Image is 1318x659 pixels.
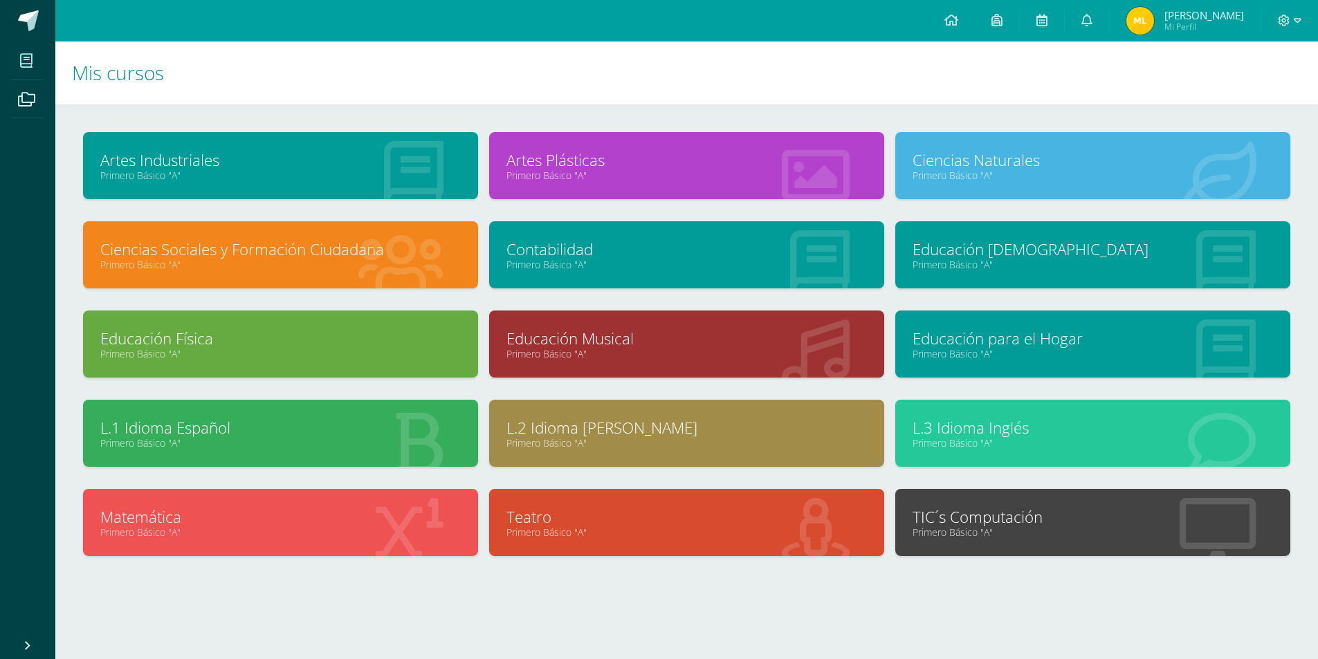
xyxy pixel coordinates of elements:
a: Primero Básico "A" [100,526,461,539]
a: Matemática [100,506,461,528]
a: Primero Básico "A" [913,169,1273,182]
a: Primero Básico "A" [913,347,1273,360]
a: Primero Básico "A" [506,436,867,449]
a: Primero Básico "A" [506,258,867,271]
a: Primero Básico "A" [506,526,867,539]
a: Ciencias Naturales [913,149,1273,171]
a: Teatro [506,506,867,528]
a: Primero Básico "A" [506,347,867,360]
img: 58986400fab78c4f9f181ad615e22f08.png [1126,7,1154,35]
a: Educación Musical [506,328,867,349]
a: Contabilidad [506,239,867,260]
a: Ciencias Sociales y Formación Ciudadana [100,239,461,260]
a: Educación para el Hogar [913,328,1273,349]
a: Artes Industriales [100,149,461,171]
a: Educación Física [100,328,461,349]
a: L.2 Idioma [PERSON_NAME] [506,417,867,438]
a: Primero Básico "A" [100,169,461,182]
a: Primero Básico "A" [913,258,1273,271]
a: Primero Básico "A" [506,169,867,182]
a: Primero Básico "A" [100,347,461,360]
a: Primero Básico "A" [100,436,461,449]
span: Mis cursos [72,59,164,86]
a: Artes Plásticas [506,149,867,171]
span: Mi Perfil [1164,21,1244,33]
span: [PERSON_NAME] [1164,8,1244,22]
a: TIC´s Computación [913,506,1273,528]
a: Primero Básico "A" [913,526,1273,539]
a: L.3 Idioma Inglés [913,417,1273,438]
a: L.1 Idioma Español [100,417,461,438]
a: Educación [DEMOGRAPHIC_DATA] [913,239,1273,260]
a: Primero Básico "A" [913,436,1273,449]
a: Primero Básico "A" [100,258,461,271]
